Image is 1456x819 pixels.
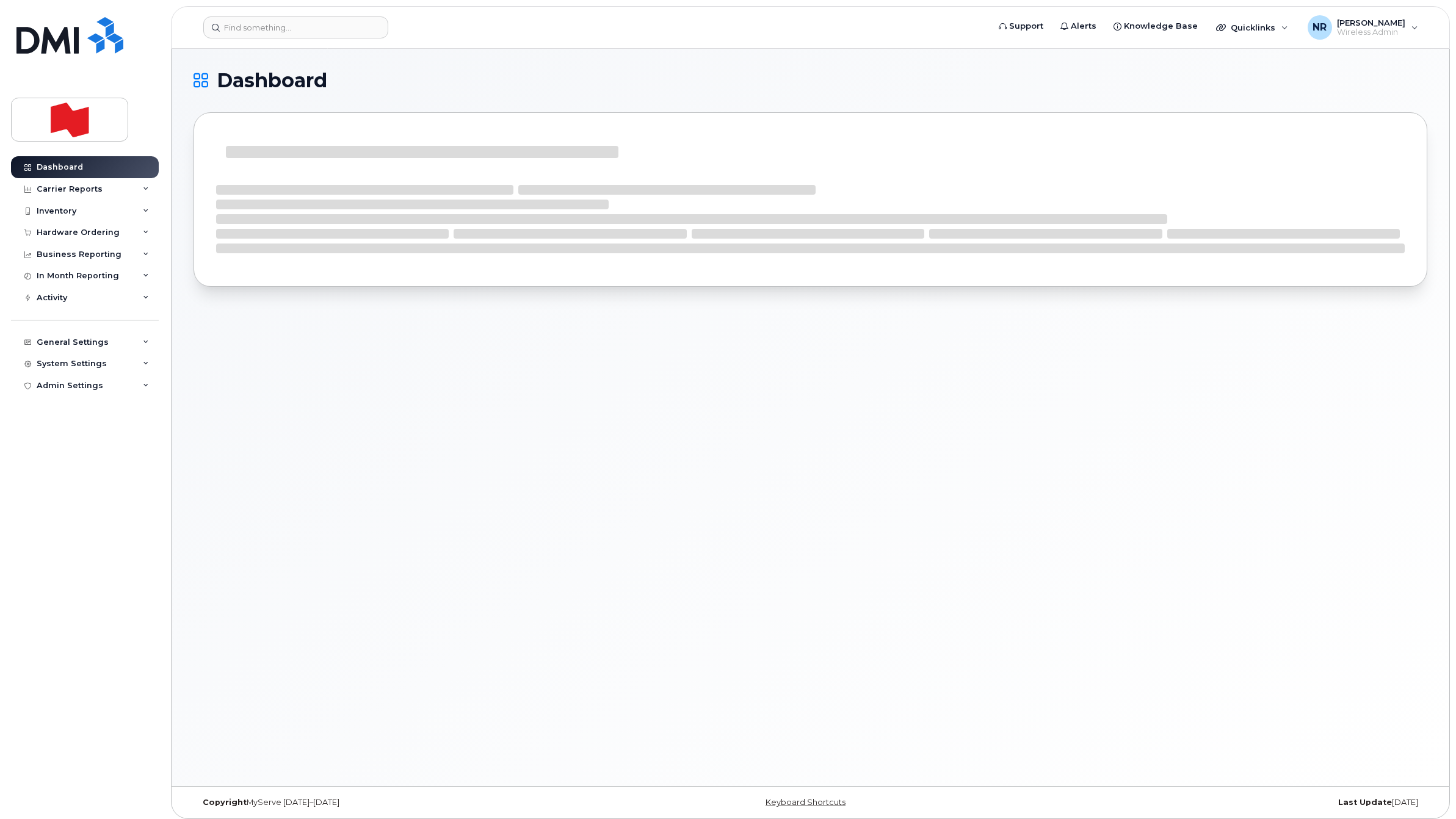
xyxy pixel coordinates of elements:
[766,798,846,807] a: Keyboard Shortcuts
[1338,798,1392,807] strong: Last Update
[1016,798,1427,807] div: [DATE]
[217,71,327,90] span: Dashboard
[203,798,247,807] strong: Copyright
[194,798,605,807] div: MyServe [DATE]–[DATE]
